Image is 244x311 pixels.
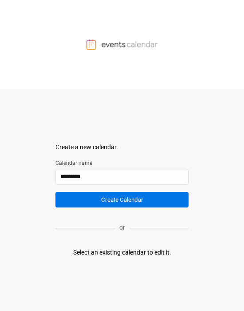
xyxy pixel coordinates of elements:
[87,39,157,50] img: Events Calendar
[115,223,130,232] p: or
[55,159,189,167] label: Calendar name
[73,248,171,257] div: Select an existing calendar to edit it.
[55,143,189,152] div: Create a new calendar.
[55,192,189,207] button: Create Calendar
